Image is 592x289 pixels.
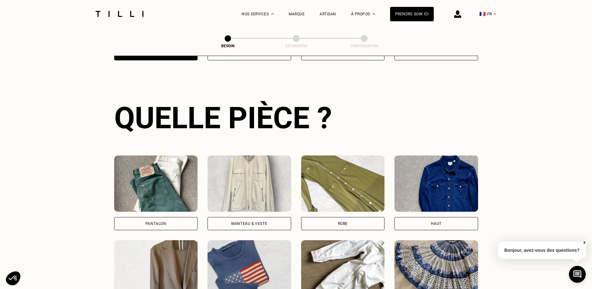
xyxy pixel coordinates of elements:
div: Confirmation [333,44,395,48]
img: Menu déroulant [271,13,274,15]
a: Marque [289,12,305,16]
img: icône connexion [454,10,461,18]
span: 🇫🇷 [479,11,486,17]
img: Tilli retouche votre Manteau & Veste [208,155,291,212]
img: Menu déroulant à propos [373,13,375,15]
a: Artisan [320,12,336,16]
a: Prendre soin ici [390,7,434,21]
img: Tilli retouche votre Robe [301,155,385,212]
div: Estimation [265,44,327,48]
div: Robe [338,222,348,226]
div: Manteau & Veste [231,222,267,226]
div: Besoin [197,44,259,48]
img: Tilli retouche votre Haut [394,155,478,212]
img: Tilli retouche votre Pantalon [114,155,198,212]
div: Haut [431,222,442,226]
p: Bonjour, avez-vous des questions? [498,241,586,259]
div: Pantalon [145,222,166,226]
img: Logo du service de couturière Tilli [93,11,146,17]
div: Quelle pièce ? [114,100,478,135]
button: X [581,239,587,246]
img: menu déroulant [493,13,496,15]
